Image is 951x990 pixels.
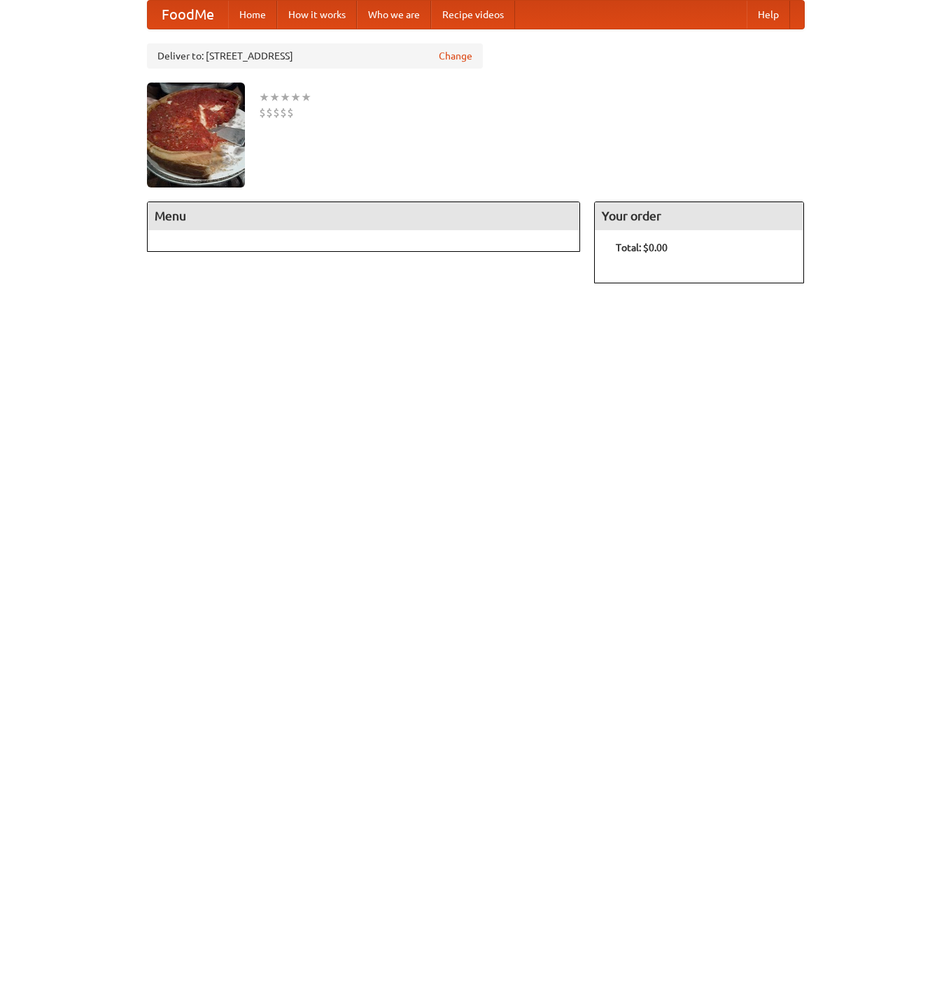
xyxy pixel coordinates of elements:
li: ★ [290,90,301,105]
li: $ [266,105,273,120]
a: Recipe videos [431,1,515,29]
li: ★ [269,90,280,105]
a: FoodMe [148,1,228,29]
a: How it works [277,1,357,29]
img: angular.jpg [147,83,245,188]
li: ★ [301,90,311,105]
li: $ [273,105,280,120]
li: $ [280,105,287,120]
li: ★ [259,90,269,105]
li: ★ [280,90,290,105]
h4: Your order [595,202,803,230]
div: Deliver to: [STREET_ADDRESS] [147,43,483,69]
a: Who we are [357,1,431,29]
b: Total: $0.00 [616,242,668,253]
h4: Menu [148,202,580,230]
a: Home [228,1,277,29]
a: Help [747,1,790,29]
a: Change [439,49,472,63]
li: $ [287,105,294,120]
li: $ [259,105,266,120]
